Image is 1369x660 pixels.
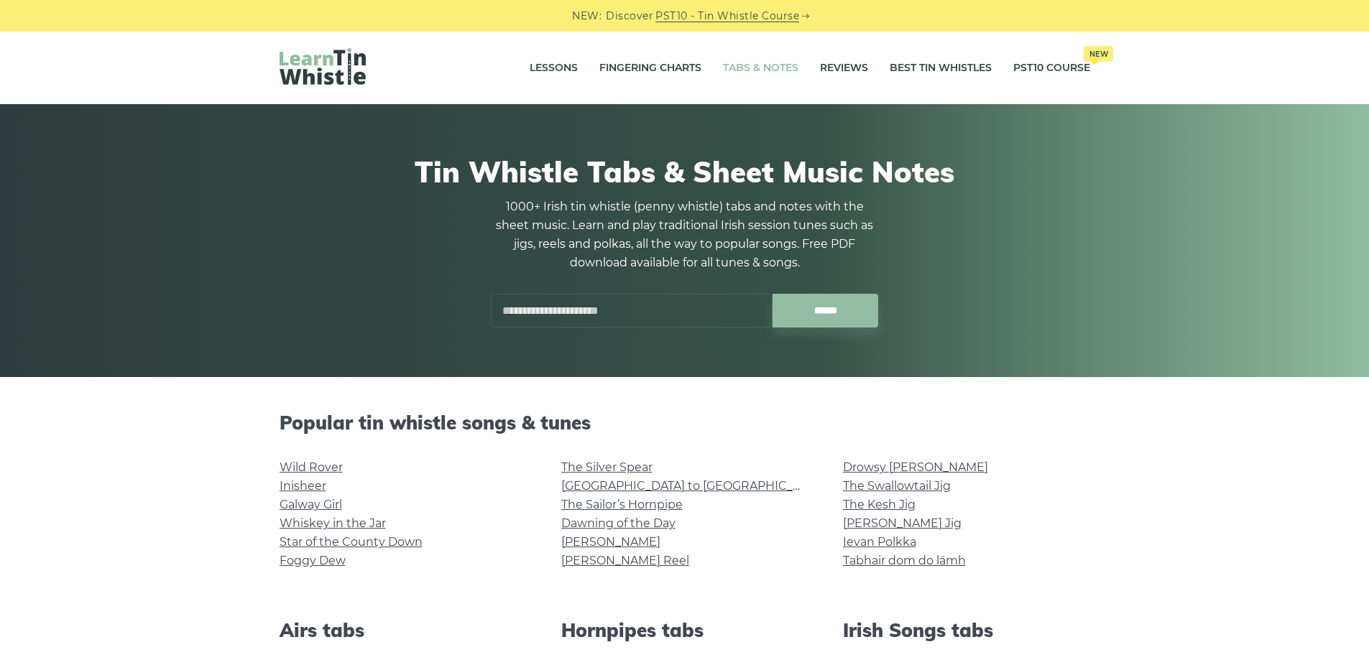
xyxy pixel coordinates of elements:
a: Fingering Charts [599,50,701,86]
img: LearnTinWhistle.com [280,48,366,85]
a: The Swallowtail Jig [843,479,951,493]
a: Dawning of the Day [561,516,676,530]
a: Inisheer [280,479,326,493]
a: Best Tin Whistles [890,50,992,86]
a: The Kesh Jig [843,498,916,511]
a: [GEOGRAPHIC_DATA] to [GEOGRAPHIC_DATA] [561,479,826,493]
h2: Popular tin whistle songs & tunes [280,412,1090,434]
a: Foggy Dew [280,554,346,567]
a: Tabhair dom do lámh [843,554,966,567]
a: Tabs & Notes [723,50,798,86]
h2: Airs tabs [280,619,527,641]
a: Whiskey in the Jar [280,516,386,530]
a: Galway Girl [280,498,342,511]
a: [PERSON_NAME] [561,535,660,549]
a: Wild Rover [280,460,343,474]
a: The Silver Spear [561,460,653,474]
a: [PERSON_NAME] Jig [843,516,962,530]
span: New [1084,46,1113,62]
a: PST10 CourseNew [1013,50,1090,86]
a: Ievan Polkka [843,535,916,549]
a: Drowsy [PERSON_NAME] [843,460,988,474]
a: [PERSON_NAME] Reel [561,554,689,567]
h2: Hornpipes tabs [561,619,808,641]
a: Lessons [530,50,578,86]
h1: Tin Whistle Tabs & Sheet Music Notes [280,154,1090,189]
p: 1000+ Irish tin whistle (penny whistle) tabs and notes with the sheet music. Learn and play tradi... [491,197,879,272]
a: Reviews [820,50,868,86]
a: The Sailor’s Hornpipe [561,498,683,511]
a: Star of the County Down [280,535,423,549]
h2: Irish Songs tabs [843,619,1090,641]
